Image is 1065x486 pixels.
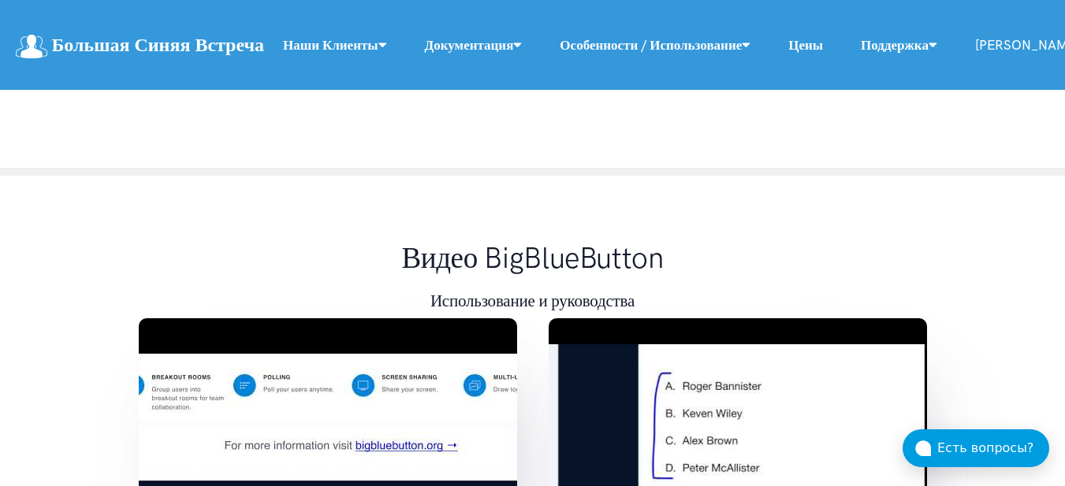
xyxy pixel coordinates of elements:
a: Документация [406,28,542,62]
a: Поддержка [842,28,956,62]
a: Особенности / Использование [541,28,769,62]
a: Большая Синяя Встреча [16,28,264,62]
h3: Использование и руководства [344,289,722,312]
div: Есть вопросы? [937,438,1049,458]
img: логотип [16,35,47,58]
a: Наши клиенты [264,28,406,62]
a: Цены [769,28,842,62]
h1: Видео BigBlueButton [344,239,722,276]
button: Есть вопросы? [903,429,1049,467]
